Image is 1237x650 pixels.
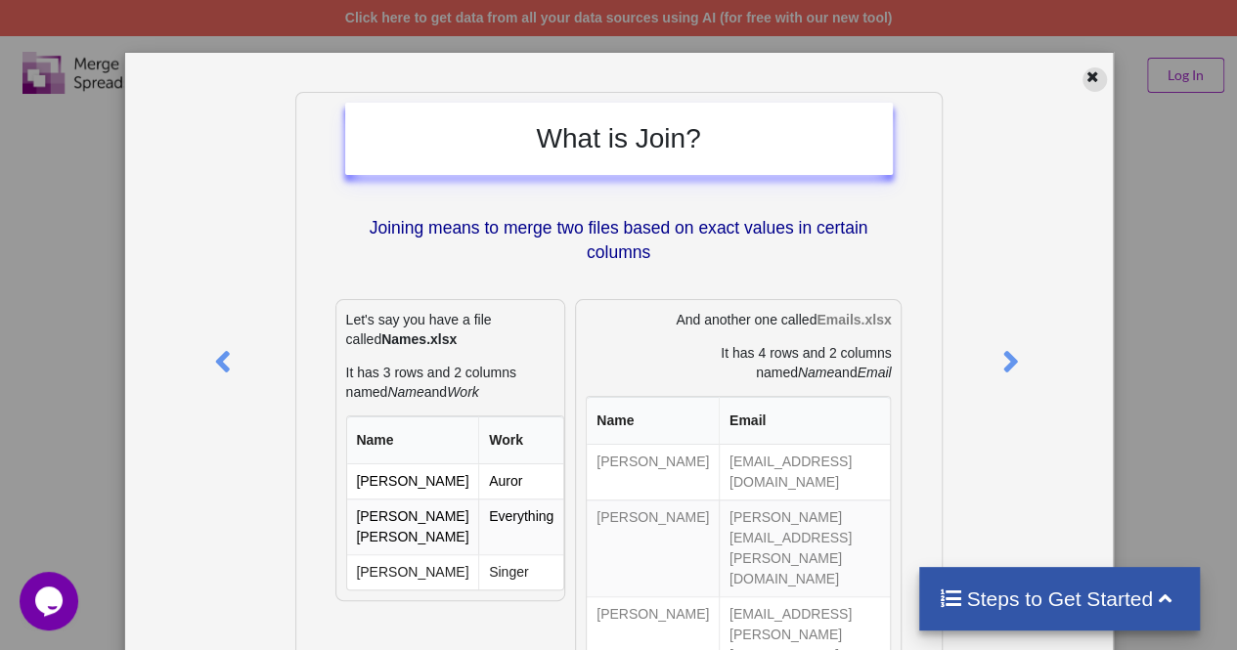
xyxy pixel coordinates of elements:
[346,310,555,349] p: Let's say you have a file called
[381,331,457,347] b: Names.xlsx
[478,416,563,464] th: Work
[586,343,891,382] p: It has 4 rows and 2 columns named and
[798,365,834,380] i: Name
[586,310,891,329] p: And another one called
[347,416,479,464] th: Name
[587,445,719,499] td: [PERSON_NAME]
[478,554,563,589] td: Singer
[587,397,719,445] th: Name
[447,384,479,400] i: Work
[719,445,890,499] td: [EMAIL_ADDRESS][DOMAIN_NAME]
[587,499,719,596] td: [PERSON_NAME]
[817,312,891,327] b: Emails.xlsx
[365,122,873,155] h2: What is Join?
[857,365,891,380] i: Email
[347,498,479,554] td: [PERSON_NAME] [PERSON_NAME]
[347,464,479,498] td: [PERSON_NAME]
[347,554,479,589] td: [PERSON_NAME]
[478,464,563,498] td: Auror
[20,572,82,630] iframe: chat widget
[719,397,890,445] th: Email
[346,363,555,402] p: It has 3 rows and 2 columns named and
[345,216,893,265] p: Joining means to merge two files based on exact values in certain columns
[939,586,1180,611] h4: Steps to Get Started
[478,498,563,554] td: Everything
[719,499,890,596] td: [PERSON_NAME][EMAIL_ADDRESS][PERSON_NAME][DOMAIN_NAME]
[387,384,423,400] i: Name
